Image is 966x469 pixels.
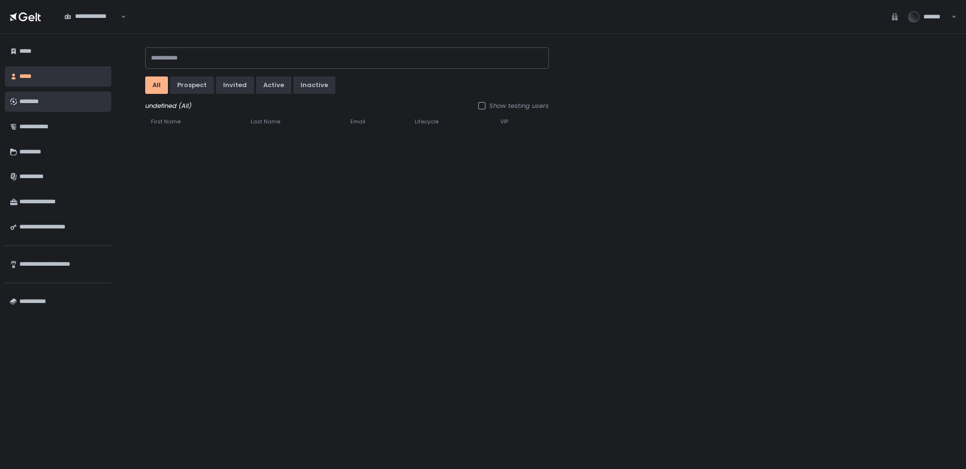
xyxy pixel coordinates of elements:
[256,76,291,94] button: active
[251,118,280,125] span: Last Name
[223,81,247,90] div: invited
[293,76,335,94] button: inactive
[170,76,214,94] button: prospect
[500,118,508,125] span: VIP
[350,118,365,125] span: Email
[152,81,161,90] div: All
[58,7,126,27] div: Search for option
[177,81,207,90] div: prospect
[263,81,284,90] div: active
[151,118,181,125] span: First Name
[216,76,254,94] button: invited
[415,118,438,125] span: Lifecycle
[145,76,168,94] button: All
[145,102,549,110] div: undefined (All)
[64,21,120,30] input: Search for option
[301,81,328,90] div: inactive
